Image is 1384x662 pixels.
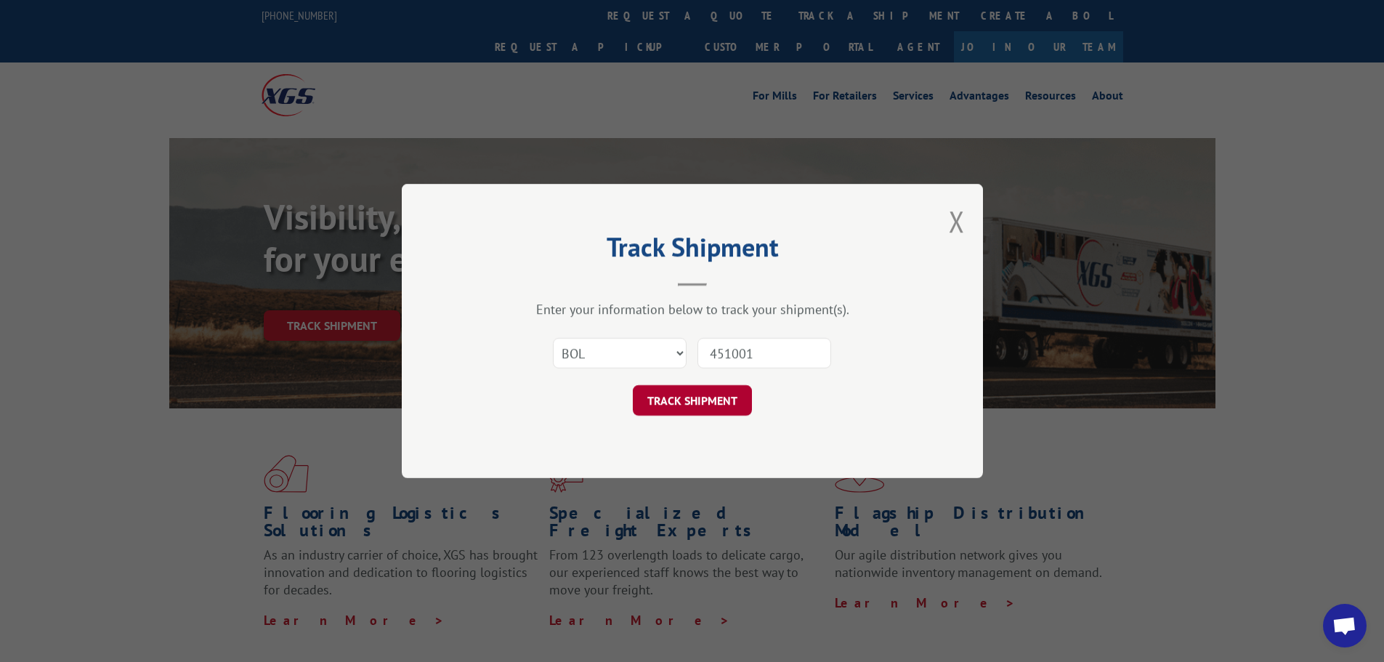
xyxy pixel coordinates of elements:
input: Number(s) [697,338,831,368]
button: TRACK SHIPMENT [633,385,752,416]
button: Close modal [949,202,965,241]
h2: Track Shipment [474,237,910,265]
div: Enter your information below to track your shipment(s). [474,301,910,318]
div: Open chat [1323,604,1367,647]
